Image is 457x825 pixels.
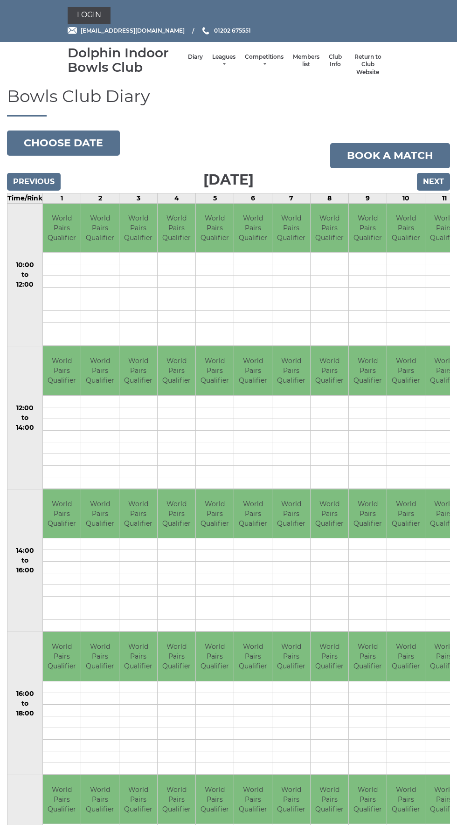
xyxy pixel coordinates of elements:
td: World Pairs Qualifier [387,775,425,824]
td: World Pairs Qualifier [158,204,195,253]
td: World Pairs Qualifier [119,632,157,681]
td: World Pairs Qualifier [158,346,195,395]
td: World Pairs Qualifier [43,632,81,681]
td: World Pairs Qualifier [234,489,272,538]
td: World Pairs Qualifier [387,346,425,395]
td: World Pairs Qualifier [349,632,387,681]
td: World Pairs Qualifier [234,204,272,253]
img: Phone us [202,27,209,34]
td: World Pairs Qualifier [272,489,310,538]
td: World Pairs Qualifier [196,346,234,395]
a: Members list [293,53,319,69]
td: World Pairs Qualifier [81,489,119,538]
td: World Pairs Qualifier [81,346,119,395]
input: Previous [7,173,61,191]
td: World Pairs Qualifier [387,489,425,538]
td: World Pairs Qualifier [43,489,81,538]
td: World Pairs Qualifier [119,346,157,395]
td: 10 [387,193,425,203]
td: World Pairs Qualifier [349,489,387,538]
td: 2 [81,193,119,203]
td: 5 [196,193,234,203]
td: 7 [272,193,311,203]
td: Time/Rink [7,193,43,203]
td: World Pairs Qualifier [234,775,272,824]
td: World Pairs Qualifier [119,204,157,253]
td: World Pairs Qualifier [43,775,81,824]
td: World Pairs Qualifier [272,632,310,681]
td: World Pairs Qualifier [81,632,119,681]
td: World Pairs Qualifier [119,775,157,824]
a: Return to Club Website [351,53,385,76]
td: 12:00 to 14:00 [7,346,43,489]
td: World Pairs Qualifier [196,489,234,538]
td: World Pairs Qualifier [311,204,348,253]
td: 8 [311,193,349,203]
td: 1 [43,193,81,203]
td: World Pairs Qualifier [387,632,425,681]
td: World Pairs Qualifier [311,775,348,824]
td: World Pairs Qualifier [311,489,348,538]
td: World Pairs Qualifier [349,775,387,824]
td: World Pairs Qualifier [387,204,425,253]
td: World Pairs Qualifier [43,204,81,253]
td: World Pairs Qualifier [196,632,234,681]
td: 9 [349,193,387,203]
td: World Pairs Qualifier [311,632,348,681]
td: 10:00 to 12:00 [7,203,43,346]
td: 3 [119,193,158,203]
td: World Pairs Qualifier [81,775,119,824]
td: World Pairs Qualifier [43,346,81,395]
span: [EMAIL_ADDRESS][DOMAIN_NAME] [81,27,185,34]
td: World Pairs Qualifier [349,204,387,253]
a: Book a match [330,143,450,168]
h1: Bowls Club Diary [7,87,450,117]
td: World Pairs Qualifier [272,775,310,824]
td: World Pairs Qualifier [311,346,348,395]
a: Club Info [329,53,342,69]
input: Next [417,173,450,191]
a: Phone us 01202 675551 [201,26,251,35]
td: World Pairs Qualifier [158,632,195,681]
a: Login [68,7,111,24]
td: 6 [234,193,272,203]
td: 14:00 to 16:00 [7,489,43,632]
td: World Pairs Qualifier [81,204,119,253]
a: Email [EMAIL_ADDRESS][DOMAIN_NAME] [68,26,185,35]
a: Leagues [212,53,235,69]
td: World Pairs Qualifier [158,489,195,538]
td: World Pairs Qualifier [196,775,234,824]
div: Dolphin Indoor Bowls Club [68,46,183,75]
span: 01202 675551 [214,27,251,34]
img: Email [68,27,77,34]
td: World Pairs Qualifier [349,346,387,395]
td: 16:00 to 18:00 [7,632,43,775]
td: World Pairs Qualifier [272,204,310,253]
td: 4 [158,193,196,203]
a: Competitions [245,53,284,69]
td: World Pairs Qualifier [234,632,272,681]
a: Diary [188,53,203,61]
td: World Pairs Qualifier [119,489,157,538]
button: Choose date [7,131,120,156]
td: World Pairs Qualifier [196,204,234,253]
td: World Pairs Qualifier [272,346,310,395]
td: World Pairs Qualifier [158,775,195,824]
td: World Pairs Qualifier [234,346,272,395]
